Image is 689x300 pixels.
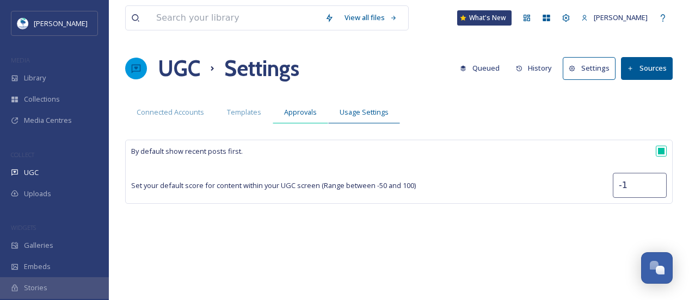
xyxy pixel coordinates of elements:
[227,107,261,117] span: Templates
[510,58,563,79] a: History
[24,240,53,251] span: Galleries
[11,151,34,159] span: COLLECT
[24,189,51,199] span: Uploads
[24,261,51,272] span: Embeds
[563,57,616,79] button: Settings
[24,283,47,293] span: Stories
[563,57,621,79] a: Settings
[457,10,512,26] a: What's New
[17,18,28,29] img: download.jpeg
[224,52,299,85] h1: Settings
[131,146,243,157] span: By default show recent posts first.
[24,94,60,104] span: Collections
[454,58,505,79] button: Queued
[340,107,389,117] span: Usage Settings
[137,107,204,117] span: Connected Accounts
[576,7,653,28] a: [PERSON_NAME]
[24,115,72,126] span: Media Centres
[510,58,558,79] button: History
[641,252,673,284] button: Open Chat
[594,12,648,22] span: [PERSON_NAME]
[24,73,46,83] span: Library
[131,180,416,191] span: Set your default score for content within your UGC screen (Range between -50 and 100)
[621,57,673,79] button: Sources
[339,7,403,28] a: View all files
[284,107,317,117] span: Approvals
[454,58,510,79] a: Queued
[11,56,30,64] span: MEDIA
[34,18,88,28] span: [PERSON_NAME]
[158,52,200,85] a: UGC
[11,223,36,232] span: WIDGETS
[24,167,39,178] span: UGC
[151,6,319,30] input: Search your library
